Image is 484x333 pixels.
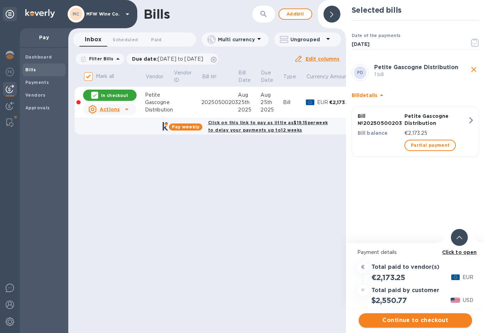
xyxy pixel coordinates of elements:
[202,73,216,80] p: Bill №
[132,55,207,62] p: Due date :
[260,106,283,114] div: 2025
[442,249,477,255] b: Click to open
[374,64,458,71] b: Petite Gascogne Distribution
[411,141,450,150] span: Partial payment
[371,296,407,305] h2: $2,550.77
[284,73,306,80] span: Type
[172,124,200,129] b: Pay weekly
[25,92,46,98] b: Vendors
[6,68,14,76] img: Foreign exchange
[145,99,173,106] div: Gascogne
[101,92,128,98] p: In checkout
[100,107,120,112] u: Actions
[158,56,203,62] span: [DATE] to [DATE]
[352,107,479,157] button: Bill №20250500203Petite Gascogne DistributionBill balance€2,173.25Partial payment
[25,34,63,41] p: Pay
[85,35,101,44] span: Inbox
[358,113,402,127] p: Bill № 20250500203
[201,99,238,106] div: 20250500203
[317,99,329,106] p: EUR
[371,287,439,294] h3: Total paid by customer
[145,73,172,80] span: Vendor
[202,73,226,80] span: Bill №
[261,69,274,84] p: Due Date
[352,92,377,98] b: Bill details
[25,67,36,72] b: Bills
[238,106,260,114] div: 2025
[3,7,17,21] div: Unpin categories
[278,8,312,20] button: Addbill
[238,91,260,99] div: Aug
[145,91,173,99] div: Petite
[218,36,255,43] p: Multi currency
[357,70,363,75] b: PD
[469,64,479,75] button: close
[329,73,358,80] span: Amount
[463,274,473,281] p: EUR
[73,11,80,17] b: MC
[25,9,55,18] img: Logo
[145,106,173,114] div: Distribution
[86,56,114,62] p: Filter Bills
[361,264,365,270] strong: €
[451,298,460,303] img: USD
[285,10,306,18] span: Add bill
[238,99,260,106] div: 25th
[374,71,469,78] p: 1 bill
[96,73,114,80] p: Mark all
[404,140,456,151] button: Partial payment
[307,73,328,80] p: Currency
[359,313,472,327] button: Continue to checkout
[371,264,439,271] h3: Total paid to vendor(s)
[145,73,163,80] p: Vendor
[261,69,283,84] span: Due Date
[357,285,369,296] div: =
[174,69,201,84] span: Vendor ID
[329,73,349,80] p: Amount
[371,273,405,282] h2: €2,173.25
[352,6,479,14] h2: Selected bills
[352,34,400,38] label: Date of the payments
[404,129,467,137] p: €2,173.25
[357,249,473,256] p: Payment details
[208,120,328,133] b: Click on this link to pay as little as $19.15 per week to delay your payments up to 12 weeks
[290,36,324,43] p: Ungrouped
[239,69,251,84] p: Bill Date
[364,316,466,325] span: Continue to checkout
[25,105,50,110] b: Approvals
[25,54,52,60] b: Dashboard
[284,73,296,80] p: Type
[260,91,283,99] div: Aug
[260,99,283,106] div: 25th
[144,7,170,22] h1: Bills
[404,113,467,127] p: Petite Gascogne Distribution
[352,84,479,107] div: Billdetails
[358,129,402,137] p: Bill balance
[239,69,260,84] span: Bill Date
[151,36,162,43] span: Paid
[174,69,192,84] p: Vendor ID
[283,99,306,106] div: Bill
[86,12,121,17] p: MFW Wine Co.
[329,99,359,106] div: €2,173.25
[126,53,219,65] div: Due date:[DATE] to [DATE]
[113,36,138,43] span: Scheduled
[463,297,473,304] p: USD
[306,56,340,62] u: Edit columns
[25,80,49,85] b: Payments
